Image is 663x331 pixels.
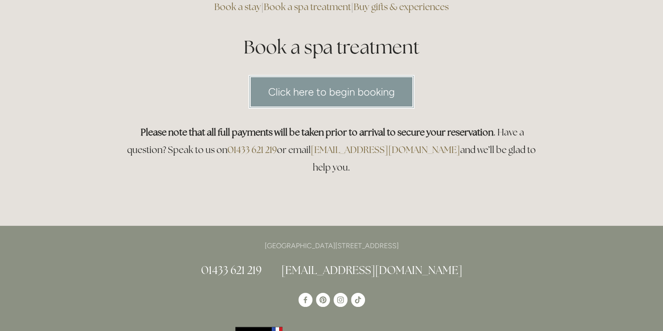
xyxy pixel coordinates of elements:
[122,124,541,176] h3: . Have a question? Speak to us on or email and we’ll be glad to help you.
[227,144,277,156] a: 01433 621 219
[201,263,262,277] a: 01433 621 219
[122,240,541,252] p: [GEOGRAPHIC_DATA][STREET_ADDRESS]
[122,34,541,60] h1: Book a spa treatment
[333,293,347,307] a: Instagram
[264,1,351,13] a: Book a spa treatment
[248,75,415,109] a: Click here to begin booking
[354,1,449,13] a: Buy gifts & experiences
[311,144,460,156] a: [EMAIL_ADDRESS][DOMAIN_NAME]
[316,293,330,307] a: Pinterest
[298,293,312,307] a: Losehill House Hotel & Spa
[141,126,493,138] strong: Please note that all full payments will be taken prior to arrival to secure your reservation
[281,263,462,277] a: [EMAIL_ADDRESS][DOMAIN_NAME]
[214,1,261,13] a: Book a stay
[351,293,365,307] a: TikTok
